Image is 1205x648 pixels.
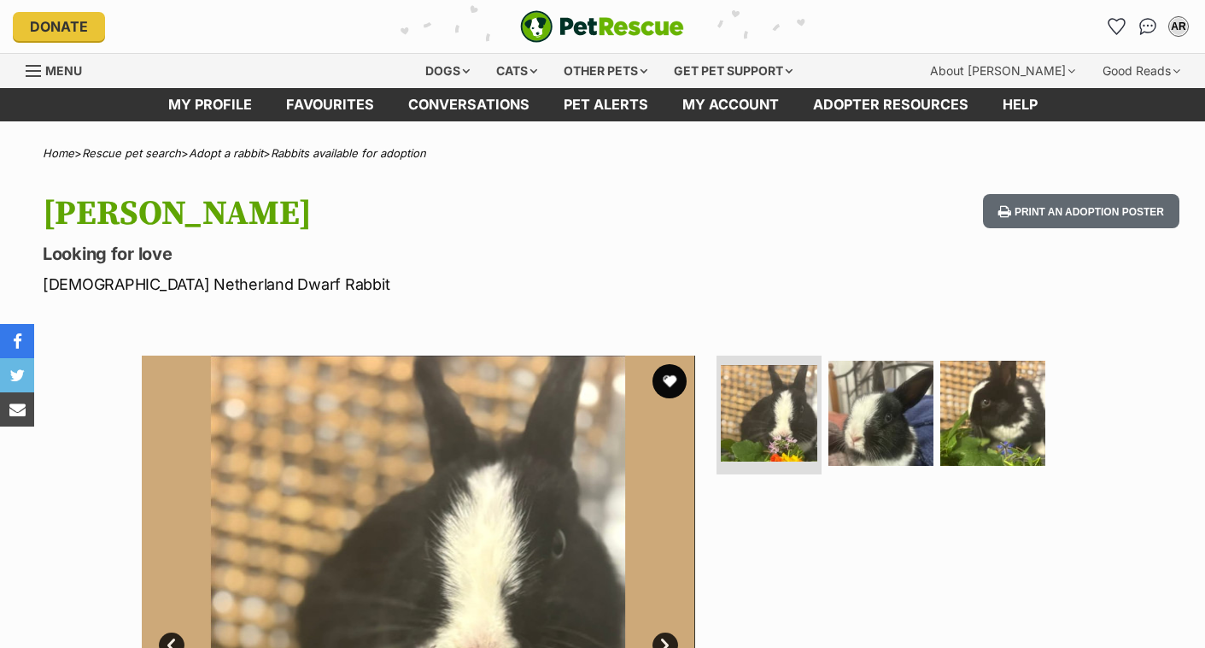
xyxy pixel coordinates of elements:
[520,10,684,43] img: logo-e224e6f780fb5917bec1dbf3a21bbac754714ae5b6737aabdf751b685950b380.svg
[484,54,549,88] div: Cats
[986,88,1055,121] a: Help
[1091,54,1192,88] div: Good Reads
[796,88,986,121] a: Adopter resources
[662,54,804,88] div: Get pet support
[828,361,933,466] img: Photo of Hannah
[151,88,269,121] a: My profile
[1134,13,1161,40] a: Conversations
[520,10,684,43] a: PetRescue
[1139,18,1157,35] img: chat-41dd97257d64d25036548639549fe6c8038ab92f7586957e7f3b1b290dea8141.svg
[1103,13,1131,40] a: Favourites
[547,88,665,121] a: Pet alerts
[43,194,735,233] h1: [PERSON_NAME]
[983,194,1179,229] button: Print an adoption poster
[1165,13,1192,40] button: My account
[918,54,1087,88] div: About [PERSON_NAME]
[45,63,82,78] span: Menu
[43,273,735,296] p: [DEMOGRAPHIC_DATA] Netherland Dwarf Rabbit
[940,361,1045,466] img: Photo of Hannah
[652,364,687,398] button: favourite
[43,146,74,160] a: Home
[269,88,391,121] a: Favourites
[13,12,105,41] a: Donate
[26,54,94,85] a: Menu
[271,146,426,160] a: Rabbits available for adoption
[413,54,482,88] div: Dogs
[1170,18,1187,35] div: AR
[1103,13,1192,40] ul: Account quick links
[721,365,817,462] img: Photo of Hannah
[665,88,796,121] a: My account
[391,88,547,121] a: conversations
[43,242,735,266] p: Looking for love
[552,54,659,88] div: Other pets
[82,146,181,160] a: Rescue pet search
[189,146,263,160] a: Adopt a rabbit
